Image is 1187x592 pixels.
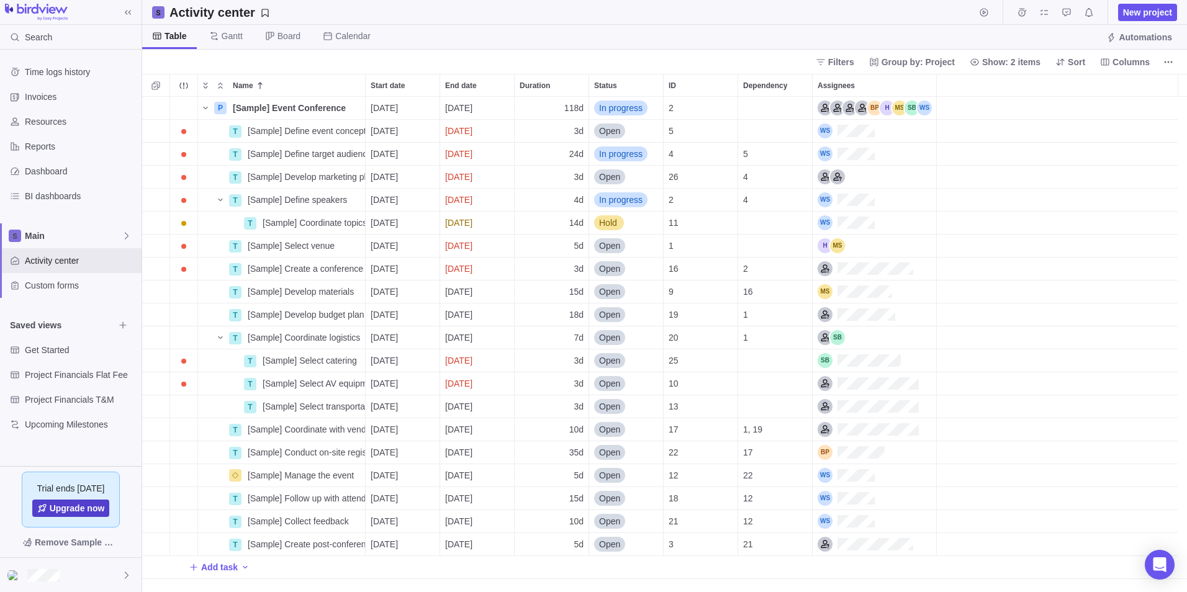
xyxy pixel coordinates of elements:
div: Trouble indication [170,120,198,143]
div: Trouble indication [170,487,198,510]
div: Name [198,97,366,120]
div: Status [589,74,663,96]
div: Dependency [738,280,813,303]
div: Status [589,441,664,464]
div: Assignees [813,303,937,326]
div: Status [589,533,664,556]
div: ID [664,74,738,96]
span: 2 [669,102,674,114]
div: Assignees [813,189,937,212]
div: Dependency [738,418,813,441]
div: Name [198,258,366,280]
div: End date [440,303,515,326]
div: Name [198,533,366,556]
div: Assignees [813,326,937,349]
div: Dependency [738,395,813,418]
div: Name [198,166,366,189]
div: Trouble indication [170,235,198,258]
div: ID [664,395,738,418]
div: Duration [515,487,589,510]
div: Trouble indication [170,326,198,349]
div: Start date [366,97,440,120]
div: Dependency [738,258,813,280]
div: [Sample] Event Conference [228,97,365,119]
h2: Activity center [169,4,255,21]
div: Sandra Bellmont [905,101,919,115]
div: T [229,286,241,298]
div: Start date [366,258,440,280]
span: Remove Sample Data [35,535,119,550]
div: Trouble indication [170,372,198,395]
span: Calendar [335,30,371,42]
div: Start date [366,212,440,235]
span: [Sample] Event Conference [233,102,346,114]
div: End date [440,533,515,556]
div: Name [198,418,366,441]
div: Start date [366,235,440,258]
div: Duration [515,510,589,533]
div: Dependency [738,533,813,556]
div: ID [664,349,738,372]
div: ID [664,510,738,533]
span: Custom forms [25,279,137,292]
div: Dependency [738,326,813,349]
div: Start date [366,372,440,395]
div: Dependency [738,349,813,372]
div: Trouble indication [170,395,198,418]
span: 118d [564,102,584,114]
span: Resources [25,115,137,128]
div: highlight [440,120,514,142]
div: Start date [366,326,440,349]
span: Columns [1095,53,1155,71]
span: Dependency [743,79,787,92]
div: Assignees [813,395,937,418]
div: Trouble indication [170,258,198,280]
div: Status [589,372,664,395]
div: Duration [515,418,589,441]
div: Duration [515,235,589,258]
div: Name [198,189,366,212]
div: Name [198,120,366,143]
div: Assignees [813,441,937,464]
div: ID [664,303,738,326]
span: Automations [1101,29,1177,46]
div: T [229,539,241,551]
div: End date [440,120,515,143]
div: Duration [515,74,589,96]
div: Start date [366,533,440,556]
div: Trouble indication [170,464,198,487]
span: Name [233,79,253,92]
div: Duration [515,120,589,143]
div: Status [589,395,664,418]
div: Duration [515,97,589,120]
div: ID [664,120,738,143]
span: Assignees [818,79,855,92]
div: Assignees [813,235,937,258]
div: Will Salah [917,101,932,115]
div: Dependency [738,212,813,235]
span: Show: 2 items [965,53,1045,71]
div: Event Manager [818,101,833,115]
div: ID [664,212,738,235]
div: End date [440,326,515,349]
span: Selection mode [147,77,165,94]
span: Dashboard [25,165,137,177]
span: Group by: Project [864,53,960,71]
div: Start date [366,166,440,189]
div: Assignees [813,280,937,303]
span: Filters [811,53,859,71]
div: Duration [515,349,589,372]
div: Status [589,280,664,303]
span: Search [25,31,52,43]
span: [Sample] Define event concept [248,125,365,137]
div: Assignees [813,258,937,280]
span: My assignments [1036,4,1053,21]
div: T [229,240,241,253]
div: Assignees [813,418,937,441]
div: Start date [366,395,440,418]
div: T [244,378,256,390]
span: Get Started [25,344,137,356]
div: Name [198,372,366,395]
div: Brad Purdue [867,101,882,115]
div: T [229,263,241,276]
